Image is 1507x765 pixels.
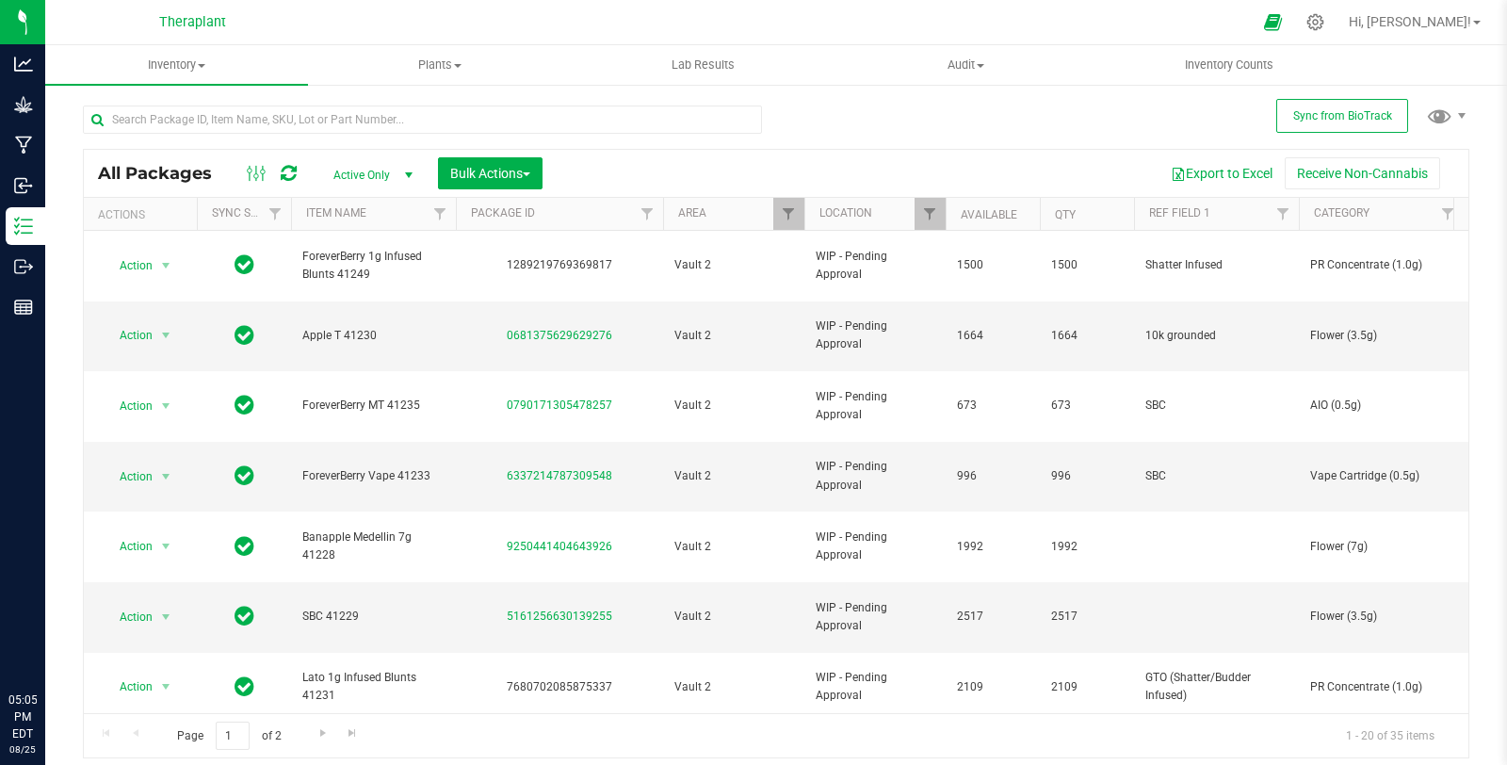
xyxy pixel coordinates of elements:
[1349,14,1471,29] span: Hi, [PERSON_NAME]!
[674,678,793,696] span: Vault 2
[309,722,336,747] a: Go to the next page
[1145,669,1288,705] span: GTO (Shatter/Budder Infused)
[957,608,1029,626] span: 2517
[14,298,33,317] inline-svg: Reports
[260,198,291,230] a: Filter
[302,397,445,415] span: ForeverBerry MT 41235
[302,327,445,345] span: Apple T 41230
[8,692,37,742] p: 05:05 PM EDT
[678,206,706,220] a: Area
[302,248,445,284] span: ForeverBerry 1g Infused Blunts 41249
[45,45,308,85] a: Inventory
[306,206,366,220] a: Item Name
[819,206,872,220] a: Location
[14,95,33,114] inline-svg: Grow
[674,327,793,345] span: Vault 2
[154,252,178,279] span: select
[1055,208,1076,221] a: Qty
[957,538,1029,556] span: 1992
[235,252,254,278] span: In Sync
[98,163,231,184] span: All Packages
[507,469,612,482] a: 6337214787309548
[835,45,1097,85] a: Audit
[425,198,456,230] a: Filter
[674,256,793,274] span: Vault 2
[957,397,1029,415] span: 673
[1276,99,1408,133] button: Sync from BioTrack
[235,322,254,349] span: In Sync
[1051,397,1123,415] span: 673
[816,529,934,564] span: WIP - Pending Approval
[302,608,445,626] span: SBC 41229
[1314,206,1369,220] a: Category
[1310,256,1452,274] span: PR Concentrate (1.0g)
[507,399,612,412] a: 0790171305478257
[1310,538,1452,556] span: Flower (7g)
[309,57,570,73] span: Plants
[835,57,1096,73] span: Audit
[1145,256,1288,274] span: Shatter Infused
[507,610,612,623] a: 5161256630139255
[572,45,835,85] a: Lab Results
[507,540,612,553] a: 9250441404643926
[1310,608,1452,626] span: Flower (3.5g)
[302,529,445,564] span: Banapple Medellin 7g 41228
[816,317,934,353] span: WIP - Pending Approval
[1252,4,1294,41] span: Open Ecommerce Menu
[154,533,178,560] span: select
[235,674,254,700] span: In Sync
[646,57,760,73] span: Lab Results
[1285,157,1440,189] button: Receive Non-Cannabis
[302,467,445,485] span: ForeverBerry Vape 41233
[961,208,1017,221] a: Available
[154,674,178,700] span: select
[1145,467,1288,485] span: SBC
[674,467,793,485] span: Vault 2
[816,248,934,284] span: WIP - Pending Approval
[1097,45,1360,85] a: Inventory Counts
[83,106,762,134] input: Search Package ID, Item Name, SKU, Lot or Part Number...
[339,722,366,747] a: Go to the last page
[1310,678,1452,696] span: PR Concentrate (1.0g)
[14,176,33,195] inline-svg: Inbound
[1051,327,1123,345] span: 1664
[674,608,793,626] span: Vault 2
[1433,198,1464,230] a: Filter
[14,136,33,155] inline-svg: Manufacturing
[507,329,612,342] a: 0681375629629276
[450,166,530,181] span: Bulk Actions
[235,533,254,560] span: In Sync
[1268,198,1299,230] a: Filter
[1304,13,1327,31] div: Manage settings
[1051,256,1123,274] span: 1500
[1051,538,1123,556] span: 1992
[1310,467,1452,485] span: Vape Cartridge (0.5g)
[103,604,154,630] span: Action
[816,599,934,635] span: WIP - Pending Approval
[915,198,946,230] a: Filter
[1051,467,1123,485] span: 996
[1331,722,1450,750] span: 1 - 20 of 35 items
[1145,397,1288,415] span: SBC
[773,198,804,230] a: Filter
[674,538,793,556] span: Vault 2
[957,467,1029,485] span: 996
[103,322,154,349] span: Action
[1310,327,1452,345] span: Flower (3.5g)
[1149,206,1210,220] a: Ref Field 1
[8,742,37,757] p: 08/25
[103,464,154,490] span: Action
[14,217,33,236] inline-svg: Inventory
[235,463,254,489] span: In Sync
[154,464,178,490] span: select
[957,678,1029,696] span: 2109
[154,604,178,630] span: select
[159,14,226,30] span: Theraplant
[453,678,666,696] div: 7680702085875337
[816,669,934,705] span: WIP - Pending Approval
[471,206,535,220] a: Package ID
[674,397,793,415] span: Vault 2
[154,393,178,419] span: select
[45,57,308,73] span: Inventory
[302,669,445,705] span: Lato 1g Infused Blunts 41231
